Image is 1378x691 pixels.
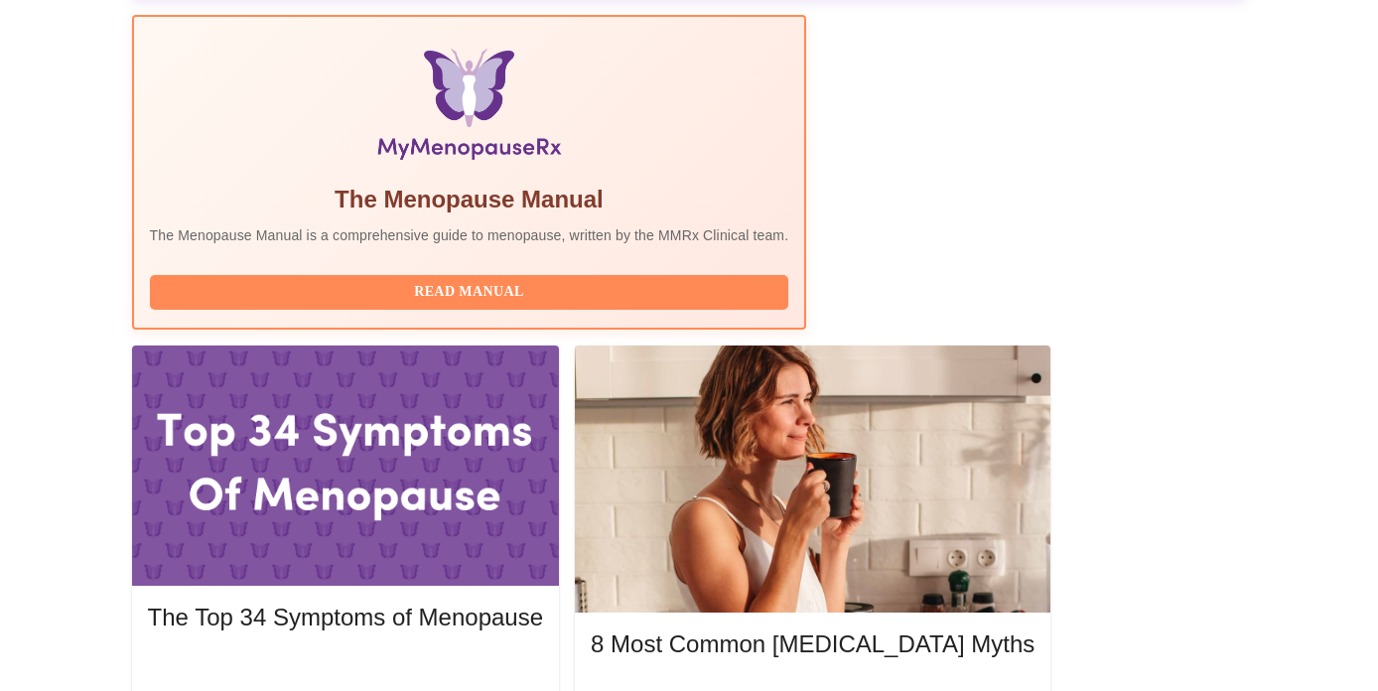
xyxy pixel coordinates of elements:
img: Menopause Manual [251,49,687,168]
button: Read More [148,651,543,686]
p: The Menopause Manual is a comprehensive guide to menopause, written by the MMRx Clinical team. [150,225,789,245]
a: Read Manual [150,282,794,299]
h5: The Menopause Manual [150,184,789,215]
h5: The Top 34 Symptoms of Menopause [148,602,543,633]
span: Read More [168,656,523,681]
button: Read Manual [150,275,789,310]
a: Read More [148,658,548,675]
span: Read Manual [170,280,769,305]
h5: 8 Most Common [MEDICAL_DATA] Myths [591,628,1034,660]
